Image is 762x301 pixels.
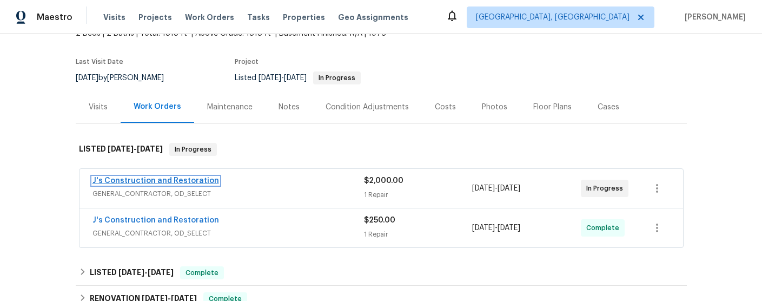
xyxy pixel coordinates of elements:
span: - [108,145,163,153]
div: LISTED [DATE]-[DATE]In Progress [76,132,687,167]
span: - [259,74,307,82]
span: Projects [138,12,172,23]
span: [DATE] [76,74,98,82]
span: Visits [103,12,125,23]
span: [PERSON_NAME] [680,12,746,23]
div: Work Orders [134,101,181,112]
span: [DATE] [498,185,520,192]
span: $2,000.00 [364,177,403,185]
div: Costs [435,102,456,113]
span: Maestro [37,12,72,23]
span: GENERAL_CONTRACTOR, OD_SELECT [92,228,364,239]
span: In Progress [314,75,360,81]
span: Project [235,58,259,65]
span: GENERAL_CONTRACTOR, OD_SELECT [92,188,364,199]
div: by [PERSON_NAME] [76,71,177,84]
span: - [118,269,174,276]
span: [DATE] [148,269,174,276]
span: In Progress [586,183,627,194]
span: [DATE] [472,185,495,192]
a: J's Construction and Restoration [92,177,219,185]
span: In Progress [170,144,216,155]
div: Cases [598,102,619,113]
span: [DATE] [472,224,495,232]
span: [GEOGRAPHIC_DATA], [GEOGRAPHIC_DATA] [476,12,630,23]
span: [DATE] [259,74,281,82]
span: - [472,183,520,194]
span: Complete [181,267,223,278]
div: Condition Adjustments [326,102,409,113]
span: [DATE] [498,224,520,232]
div: LISTED [DATE]-[DATE]Complete [76,260,687,286]
h6: LISTED [90,266,174,279]
span: [DATE] [108,145,134,153]
div: 1 Repair [364,229,473,240]
div: Photos [482,102,507,113]
span: Listed [235,74,361,82]
span: Geo Assignments [338,12,408,23]
span: $250.00 [364,217,395,224]
span: Work Orders [185,12,234,23]
span: Tasks [247,14,270,21]
h6: LISTED [79,143,163,156]
div: Visits [89,102,108,113]
span: [DATE] [284,74,307,82]
div: Floor Plans [533,102,572,113]
div: Notes [279,102,300,113]
span: Complete [586,223,624,233]
div: 1 Repair [364,189,473,200]
span: [DATE] [118,269,144,276]
span: - [472,223,520,233]
div: Maintenance [207,102,253,113]
span: Last Visit Date [76,58,123,65]
a: J's Construction and Restoration [92,217,219,224]
span: Properties [283,12,325,23]
span: [DATE] [137,145,163,153]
